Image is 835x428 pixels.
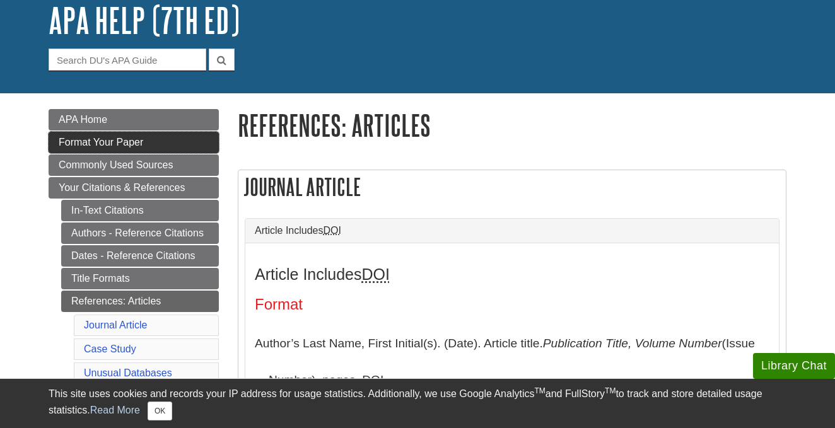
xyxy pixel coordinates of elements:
sup: TM [605,386,616,395]
a: Authors - Reference Citations [61,223,219,244]
span: Format Your Paper [59,137,143,147]
a: APA Help (7th Ed) [49,1,240,40]
h2: Journal Article [238,170,786,204]
abbr: Digital Object Identifier. This is the string of numbers associated with a particular article. No... [362,265,390,283]
span: Your Citations & References [59,182,185,193]
a: Journal Article [84,320,148,330]
input: Search DU's APA Guide [49,49,206,71]
a: APA Home [49,109,219,130]
a: Read More [90,405,140,415]
span: APA Home [59,114,107,125]
a: Title Formats [61,268,219,289]
a: Case Study [84,344,136,354]
a: Article IncludesDOI [255,225,769,236]
a: Unusual Databases [84,367,172,378]
a: Commonly Used Sources [49,154,219,176]
a: Dates - Reference Citations [61,245,219,267]
i: Publication Title, Volume Number [543,337,722,350]
abbr: Digital Object Identifier. This is the string of numbers associated with a particular article. No... [324,225,341,236]
a: References: Articles [61,291,219,312]
h1: References: Articles [238,109,786,141]
sup: TM [534,386,545,395]
h3: Article Includes [255,265,769,284]
h4: Format [255,296,769,313]
div: This site uses cookies and records your IP address for usage statistics. Additionally, we use Goo... [49,386,786,420]
button: Close [148,402,172,420]
button: Library Chat [753,353,835,379]
a: In-Text Citations [61,200,219,221]
span: Commonly Used Sources [59,159,173,170]
a: Format Your Paper [49,132,219,153]
a: Your Citations & References [49,177,219,199]
p: Author’s Last Name, First Initial(s). (Date). Article title. (Issue Number), pages. DOI [255,325,769,398]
